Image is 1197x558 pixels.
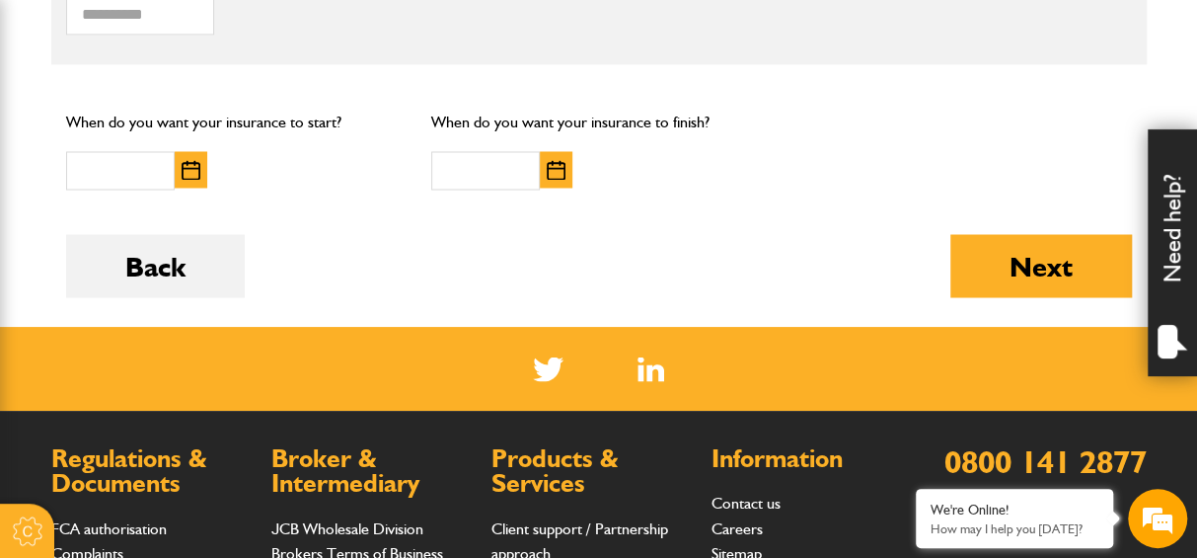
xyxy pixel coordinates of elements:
[931,521,1098,536] p: How may I help you today?
[66,110,402,135] p: When do you want your insurance to start?
[271,518,423,537] a: JCB Wholesale Division
[431,110,767,135] p: When do you want your insurance to finish?
[637,357,664,381] img: Linked In
[1148,129,1197,376] div: Need help?
[268,428,358,454] em: Start Chat
[26,299,360,343] input: Enter your phone number
[26,241,360,284] input: Enter your email address
[944,441,1147,480] a: 0800 141 2877
[51,445,252,496] h2: Regulations & Documents
[950,234,1132,297] button: Next
[103,111,332,136] div: Chat with us now
[182,160,200,180] img: Choose date
[711,493,781,512] a: Contact us
[51,518,167,537] a: FCA authorisation
[711,518,763,537] a: Careers
[547,160,565,180] img: Choose date
[491,445,692,496] h2: Products & Services
[324,10,371,57] div: Minimize live chat window
[66,234,245,297] button: Back
[34,110,83,137] img: d_20077148190_company_1631870298795_20077148190
[711,445,912,471] h2: Information
[26,358,360,427] textarea: Type your message and hit 'Enter'
[26,183,360,226] input: Enter your last name
[271,445,472,496] h2: Broker & Intermediary
[637,357,664,381] a: LinkedIn
[533,357,563,381] img: Twitter
[931,502,1098,518] div: We're Online!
